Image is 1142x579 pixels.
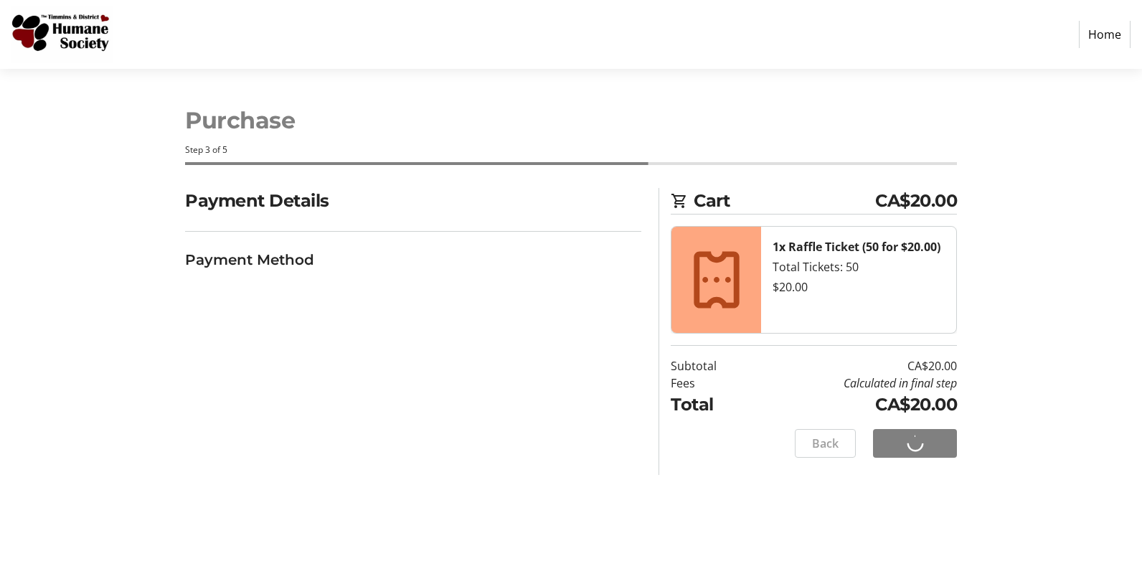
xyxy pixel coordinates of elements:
[671,392,753,418] td: Total
[185,103,957,138] h1: Purchase
[185,143,957,156] div: Step 3 of 5
[753,375,957,392] td: Calculated in final step
[773,239,940,255] strong: 1x Raffle Ticket (50 for $20.00)
[671,357,753,375] td: Subtotal
[11,6,113,63] img: Timmins and District Humane Society's Logo
[773,258,945,276] div: Total Tickets: 50
[875,188,957,214] span: CA$20.00
[1079,21,1131,48] a: Home
[694,188,875,214] span: Cart
[185,249,641,270] h3: Payment Method
[753,392,957,418] td: CA$20.00
[185,188,641,214] h2: Payment Details
[753,357,957,375] td: CA$20.00
[671,375,753,392] td: Fees
[773,278,945,296] div: $20.00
